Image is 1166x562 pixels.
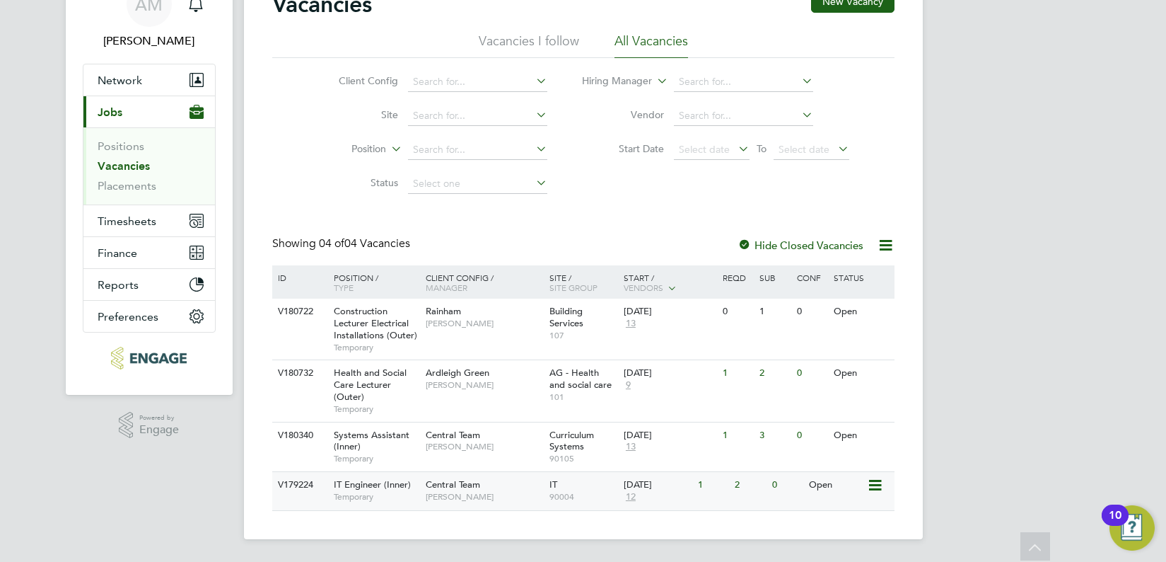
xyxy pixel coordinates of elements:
[98,105,122,119] span: Jobs
[694,472,731,498] div: 1
[274,360,324,386] div: V180732
[408,72,547,92] input: Search for...
[719,265,756,289] div: Reqd
[756,360,793,386] div: 2
[793,360,830,386] div: 0
[98,74,142,87] span: Network
[793,299,830,325] div: 0
[583,108,664,121] label: Vendor
[426,282,467,293] span: Manager
[334,282,354,293] span: Type
[408,174,547,194] input: Select one
[83,64,215,96] button: Network
[98,278,139,292] span: Reports
[805,472,867,498] div: Open
[620,265,719,301] div: Start /
[479,33,579,58] li: Vacancies I follow
[830,265,892,289] div: Status
[426,429,480,441] span: Central Team
[738,239,863,252] label: Hide Closed Vacancies
[139,412,179,424] span: Powered by
[111,347,187,369] img: tr2rec-logo-retina.png
[756,299,793,325] div: 1
[679,143,730,156] span: Select date
[426,379,542,391] span: [PERSON_NAME]
[317,74,398,87] label: Client Config
[624,367,716,379] div: [DATE]
[731,472,768,498] div: 2
[674,72,813,92] input: Search for...
[426,318,542,329] span: [PERSON_NAME]
[752,139,771,158] span: To
[334,305,417,341] span: Construction Lecturer Electrical Installations (Outer)
[614,33,688,58] li: All Vacancies
[426,367,489,379] span: Ardleigh Green
[719,423,756,449] div: 1
[756,423,793,449] div: 3
[83,237,215,268] button: Finance
[83,205,215,236] button: Timesheets
[305,142,386,156] label: Position
[323,265,422,299] div: Position /
[139,424,179,436] span: Engage
[549,282,597,293] span: Site Group
[83,301,215,332] button: Preferences
[830,299,892,325] div: Open
[317,176,398,189] label: Status
[546,265,620,299] div: Site /
[624,491,638,503] span: 12
[83,127,215,205] div: Jobs
[793,265,830,289] div: Conf
[98,159,150,173] a: Vacancies
[422,265,546,299] div: Client Config /
[426,305,461,317] span: Rainham
[549,305,583,329] span: Building Services
[571,74,652,88] label: Hiring Manager
[624,430,716,442] div: [DATE]
[549,429,594,453] span: Curriculum Systems
[317,108,398,121] label: Site
[334,403,419,415] span: Temporary
[549,330,617,341] span: 107
[624,379,633,391] span: 9
[83,347,216,369] a: Go to home page
[83,96,215,127] button: Jobs
[549,478,557,491] span: IT
[274,423,324,449] div: V180340
[426,478,480,491] span: Central Team
[408,106,547,126] input: Search for...
[779,143,829,156] span: Select date
[756,265,793,289] div: Sub
[830,423,892,449] div: Open
[274,265,324,289] div: ID
[334,491,419,503] span: Temporary
[624,282,663,293] span: Vendors
[334,429,409,453] span: Systems Assistant (Inner)
[408,140,547,160] input: Search for...
[674,106,813,126] input: Search for...
[334,478,411,491] span: IT Engineer (Inner)
[83,33,216,50] span: Angelina Morris
[719,299,756,325] div: 0
[624,318,638,330] span: 13
[272,236,413,251] div: Showing
[98,139,144,153] a: Positions
[274,299,324,325] div: V180722
[83,269,215,300] button: Reports
[98,214,156,228] span: Timesheets
[426,491,542,503] span: [PERSON_NAME]
[274,472,324,498] div: V179224
[549,491,617,503] span: 90004
[334,453,419,464] span: Temporary
[624,441,638,453] span: 13
[624,479,691,491] div: [DATE]
[769,472,805,498] div: 0
[793,423,830,449] div: 0
[549,367,612,391] span: AG - Health and social care
[1109,515,1121,534] div: 10
[319,236,344,251] span: 04 of
[98,310,158,323] span: Preferences
[119,412,179,439] a: Powered byEngage
[624,306,716,318] div: [DATE]
[334,367,407,403] span: Health and Social Care Lecturer (Outer)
